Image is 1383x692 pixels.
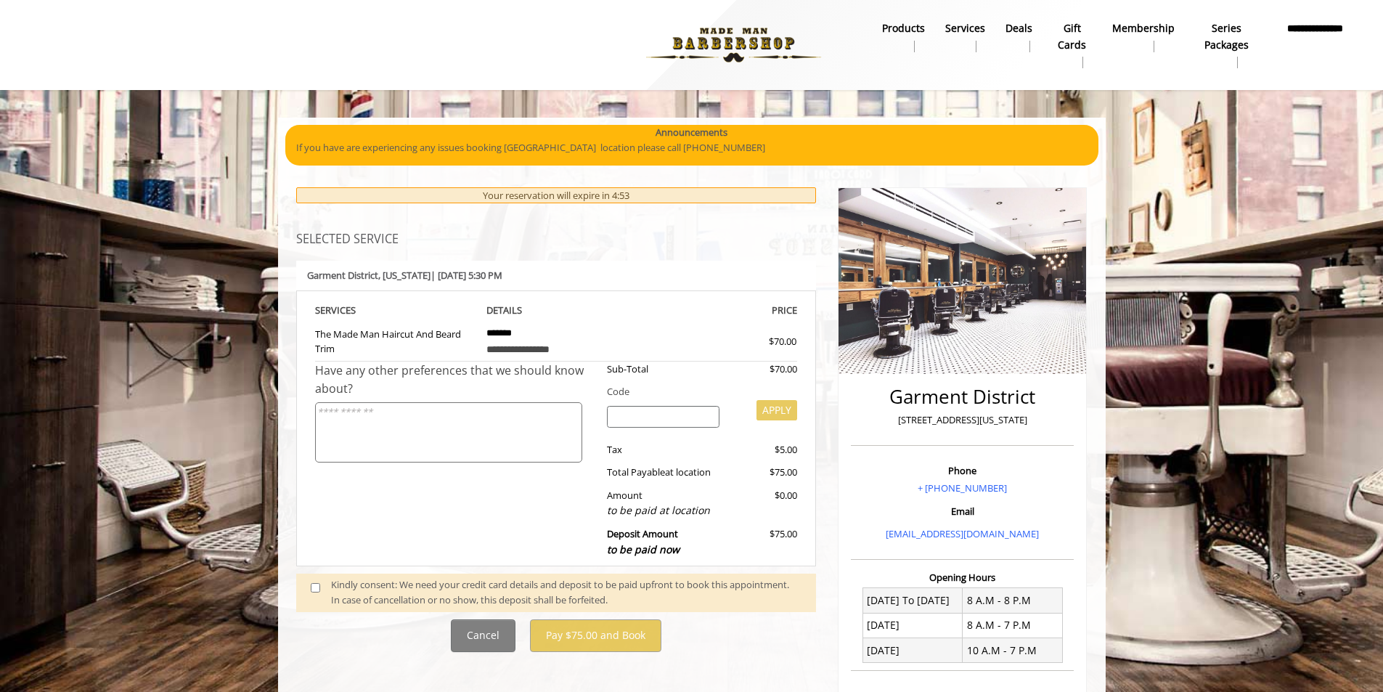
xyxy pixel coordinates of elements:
[730,465,797,480] div: $75.00
[730,526,797,558] div: $75.00
[596,442,730,457] div: Tax
[918,481,1007,494] a: + [PHONE_NUMBER]
[1005,20,1032,36] b: Deals
[756,400,797,420] button: APPLY
[1102,18,1185,56] a: MembershipMembership
[596,465,730,480] div: Total Payable
[854,412,1070,428] p: [STREET_ADDRESS][US_STATE]
[730,488,797,519] div: $0.00
[851,572,1074,582] h3: Opening Hours
[1053,20,1092,53] b: gift cards
[637,302,798,319] th: PRICE
[530,619,661,652] button: Pay $75.00 and Book
[607,542,680,556] span: to be paid now
[730,362,797,377] div: $70.00
[315,319,476,362] td: The Made Man Haircut And Beard Trim
[717,334,796,349] div: $70.00
[331,577,801,608] div: Kindly consent: We need your credit card details and deposit to be paid upfront to book this appo...
[945,20,985,36] b: Services
[963,588,1063,613] td: 8 A.M - 8 P.M
[963,638,1063,663] td: 10 A.M - 7 P.M
[1195,20,1258,53] b: Series packages
[634,5,833,85] img: Made Man Barbershop logo
[854,506,1070,516] h3: Email
[451,619,515,652] button: Cancel
[296,140,1088,155] p: If you have are experiencing any issues booking [GEOGRAPHIC_DATA] location please call [PHONE_NUM...
[862,588,963,613] td: [DATE] To [DATE]
[854,465,1070,476] h3: Phone
[1043,18,1102,72] a: Gift cardsgift cards
[351,304,356,317] span: S
[872,18,935,56] a: Productsproducts
[1185,18,1268,72] a: Series packagesSeries packages
[378,269,431,282] span: , [US_STATE]
[963,613,1063,638] td: 8 A.M - 7 P.M
[596,488,730,519] div: Amount
[315,362,597,399] div: Have any other preferences that we should know about?
[607,527,680,556] b: Deposit Amount
[607,502,719,518] div: to be paid at location
[995,18,1043,56] a: DealsDeals
[315,302,476,319] th: SERVICE
[596,362,730,377] div: Sub-Total
[665,465,711,479] span: at location
[882,20,925,36] b: products
[854,386,1070,407] h2: Garment District
[862,638,963,663] td: [DATE]
[1112,20,1175,36] b: Membership
[476,302,637,319] th: DETAILS
[307,269,502,282] b: Garment District | [DATE] 5:30 PM
[296,233,817,246] h3: SELECTED SERVICE
[596,384,797,399] div: Code
[935,18,995,56] a: ServicesServices
[296,187,817,204] div: Your reservation will expire in 4:53
[730,442,797,457] div: $5.00
[862,613,963,638] td: [DATE]
[886,527,1039,540] a: [EMAIL_ADDRESS][DOMAIN_NAME]
[656,125,727,140] b: Announcements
